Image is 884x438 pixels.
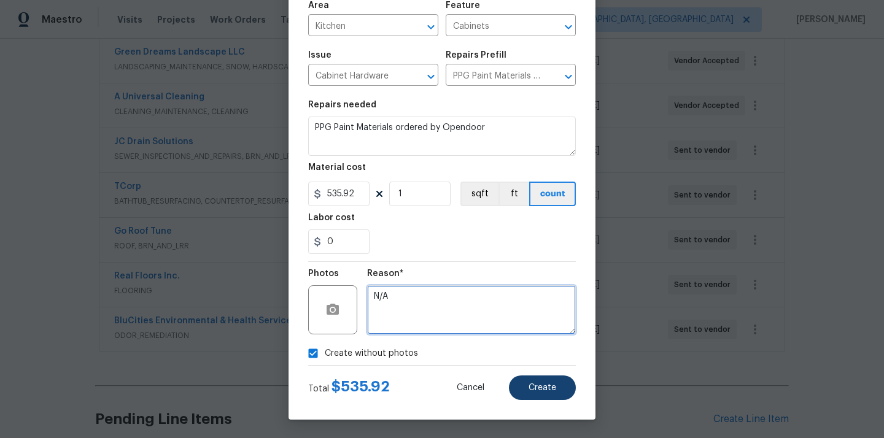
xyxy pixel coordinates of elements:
[308,269,339,278] h5: Photos
[422,68,440,85] button: Open
[560,68,577,85] button: Open
[367,269,403,278] h5: Reason*
[437,375,504,400] button: Cancel
[498,182,529,206] button: ft
[529,182,576,206] button: count
[460,182,498,206] button: sqft
[308,1,329,10] h5: Area
[308,51,331,60] h5: Issue
[331,379,390,394] span: $ 535.92
[457,383,484,393] span: Cancel
[325,347,418,360] span: Create without photos
[308,163,366,172] h5: Material cost
[446,51,506,60] h5: Repairs Prefill
[422,18,440,36] button: Open
[308,213,355,222] h5: Labor cost
[529,383,556,393] span: Create
[509,375,576,400] button: Create
[308,101,376,109] h5: Repairs needed
[367,285,576,334] textarea: N/A
[308,380,390,395] div: Total
[308,117,576,156] textarea: PPG Paint Materials ordered by Opendoor
[560,18,577,36] button: Open
[446,1,480,10] h5: Feature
